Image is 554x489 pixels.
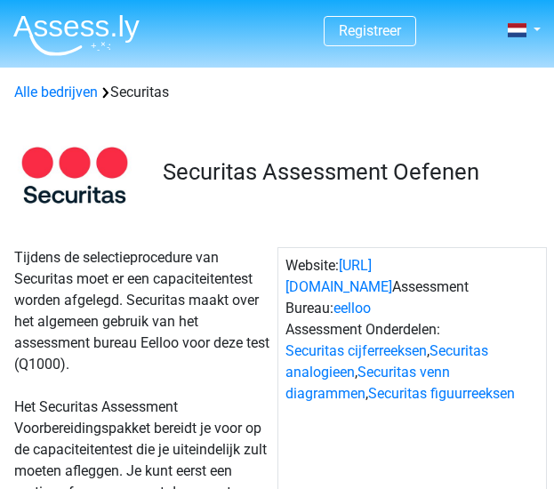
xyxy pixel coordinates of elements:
a: [URL][DOMAIN_NAME] [285,257,392,295]
div: Securitas [7,82,547,103]
h3: Securitas Assessment Oefenen [163,158,534,186]
a: eelloo [333,300,371,317]
a: Securitas venn diagrammen [285,364,450,402]
a: Alle bedrijven [14,84,98,100]
img: Assessly [13,14,140,56]
a: Securitas cijferreeksen [285,342,427,359]
a: Securitas figuurreeksen [368,385,515,402]
a: Registreer [339,22,401,39]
